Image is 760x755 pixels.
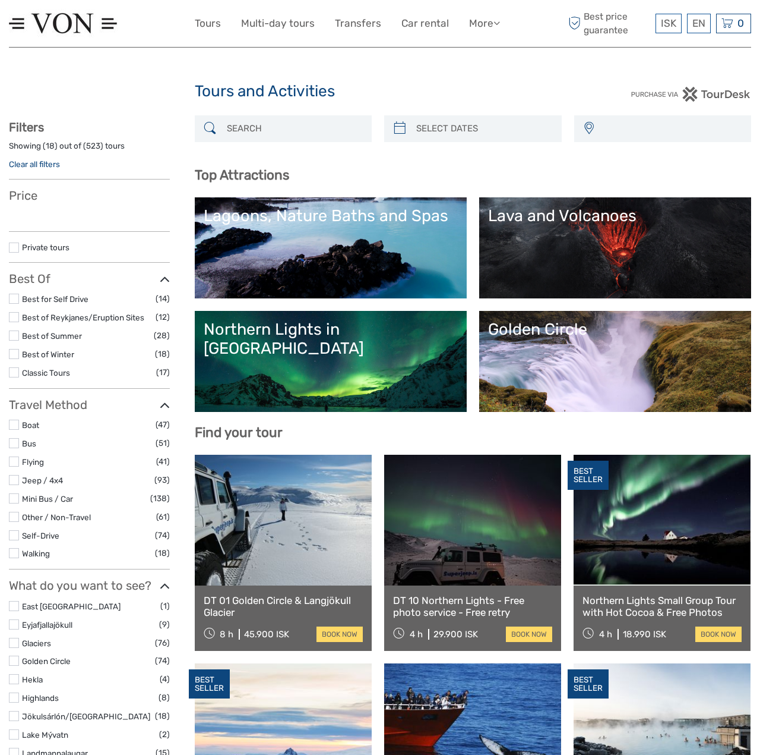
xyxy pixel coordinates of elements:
span: (76) [155,636,170,650]
span: (28) [154,329,170,342]
a: Mini Bus / Car [22,494,73,504]
a: Boat [22,420,39,430]
div: Northern Lights in [GEOGRAPHIC_DATA] [204,320,458,358]
a: Multi-day tours [241,15,315,32]
a: Other / Non-Travel [22,512,91,522]
a: Lake Mývatn [22,730,68,740]
span: (41) [156,455,170,468]
a: Car rental [401,15,449,32]
label: 523 [86,140,100,152]
div: 29.900 ISK [433,629,478,640]
div: Lagoons, Nature Baths and Spas [204,206,458,225]
a: Best for Self Drive [22,294,88,304]
a: Lava and Volcanoes [488,206,742,290]
span: (14) [156,292,170,306]
span: (61) [156,510,170,524]
h1: Tours and Activities [195,82,566,101]
div: 18.990 ISK [623,629,666,640]
span: Best price guarantee [566,10,653,36]
a: book now [316,627,363,642]
label: 18 [46,140,55,152]
a: Golden Circle [22,656,71,666]
span: (74) [155,654,170,668]
a: book now [695,627,742,642]
a: Golden Circle [488,320,742,403]
h3: What do you want to see? [9,578,170,593]
a: Northern Lights in [GEOGRAPHIC_DATA] [204,320,458,403]
span: (2) [159,728,170,741]
a: Tours [195,15,221,32]
span: 4 h [410,629,423,640]
a: Lagoons, Nature Baths and Spas [204,206,458,290]
input: SEARCH [222,118,366,139]
img: PurchaseViaTourDesk.png [631,87,751,102]
div: 45.900 ISK [244,629,289,640]
a: Jeep / 4x4 [22,476,63,485]
span: ISK [661,17,676,29]
div: Showing ( ) out of ( ) tours [9,140,170,159]
a: Self-Drive [22,531,59,540]
div: BEST SELLER [568,669,609,699]
a: Transfers [335,15,381,32]
span: (1) [160,599,170,613]
input: SELECT DATES [411,118,556,139]
span: (93) [154,473,170,487]
a: Northern Lights Small Group Tour with Hot Cocoa & Free Photos [582,594,742,619]
a: Glaciers [22,638,51,648]
span: (138) [150,492,170,505]
a: book now [506,627,552,642]
h3: Best Of [9,272,170,286]
span: (17) [156,366,170,379]
div: BEST SELLER [189,669,230,699]
span: (18) [155,709,170,723]
strong: Filters [9,120,44,134]
span: 0 [736,17,746,29]
span: (8) [159,691,170,704]
span: (51) [156,436,170,450]
span: 4 h [599,629,612,640]
a: Clear all filters [9,159,60,169]
a: Walking [22,549,50,558]
h3: Travel Method [9,398,170,412]
h3: Price [9,188,170,203]
a: Hekla [22,675,43,684]
span: (12) [156,310,170,324]
div: EN [687,14,711,33]
a: East [GEOGRAPHIC_DATA] [22,602,121,611]
a: Best of Winter [22,350,74,359]
img: 1574-8e98ae90-1d34-46d6-9ccb-78f4724058c1_logo_small.jpg [9,9,118,38]
div: Golden Circle [488,320,742,339]
span: (9) [159,618,170,631]
a: Private tours [22,243,69,252]
a: Best of Summer [22,331,82,341]
span: 8 h [220,629,233,640]
span: (74) [155,528,170,542]
a: DT 01 Golden Circle & Langjökull Glacier [204,594,363,619]
b: Find your tour [195,424,283,441]
a: Best of Reykjanes/Eruption Sites [22,313,144,322]
a: Classic Tours [22,368,70,378]
div: Lava and Volcanoes [488,206,742,225]
span: (4) [160,672,170,686]
a: More [469,15,500,32]
a: Highlands [22,693,59,703]
a: Bus [22,439,36,448]
span: (18) [155,546,170,560]
div: BEST SELLER [568,461,609,490]
a: Jökulsárlón/[GEOGRAPHIC_DATA] [22,712,150,721]
span: (47) [156,418,170,432]
a: DT 10 Northern Lights - Free photo service - Free retry [393,594,552,619]
a: Eyjafjallajökull [22,620,72,630]
span: (18) [155,347,170,361]
b: Top Attractions [195,167,289,183]
a: Flying [22,457,44,467]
